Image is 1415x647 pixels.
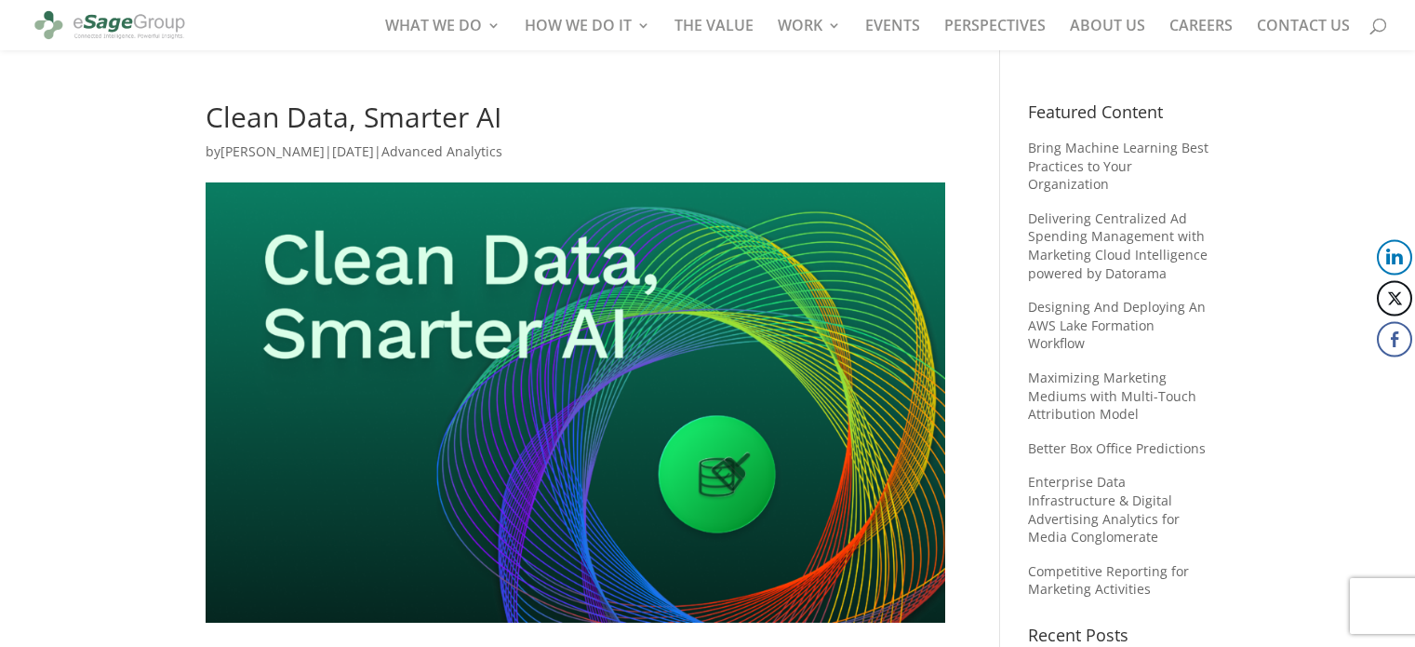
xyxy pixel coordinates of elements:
[1028,139,1208,193] a: Bring Machine Learning Best Practices to Your Organization
[206,103,945,141] h1: Clean Data, Smarter AI
[1028,298,1206,352] a: Designing And Deploying An AWS Lake Formation Workflow
[332,142,374,160] span: [DATE]
[944,19,1046,50] a: PERSPECTIVES
[1377,239,1412,275] button: LinkedIn Share
[1028,369,1196,423] a: Maximizing Marketing Mediums with Multi-Touch Attribution Model
[865,19,920,50] a: EVENTS
[778,19,841,50] a: WORK
[32,4,188,47] img: eSage Group
[1028,439,1206,457] a: Better Box Office Predictions
[1169,19,1233,50] a: CAREERS
[1028,473,1180,546] a: Enterprise Data Infrastructure & Digital Advertising Analytics for Media Conglomerate
[525,19,650,50] a: HOW WE DO IT
[381,142,502,160] a: Advanced Analytics
[1028,562,1189,599] a: Competitive Reporting for Marketing Activities
[220,142,325,160] a: [PERSON_NAME]
[1377,321,1412,357] button: Facebook Share
[1257,19,1350,50] a: CONTACT US
[674,19,754,50] a: THE VALUE
[1028,103,1209,129] h4: Featured Content
[385,19,501,50] a: WHAT WE DO
[1028,209,1208,282] a: Delivering Centralized Ad Spending Management with Marketing Cloud Intelligence powered by Datorama
[1070,19,1145,50] a: ABOUT US
[1377,280,1412,316] button: Twitter Share
[206,141,945,177] p: by | |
